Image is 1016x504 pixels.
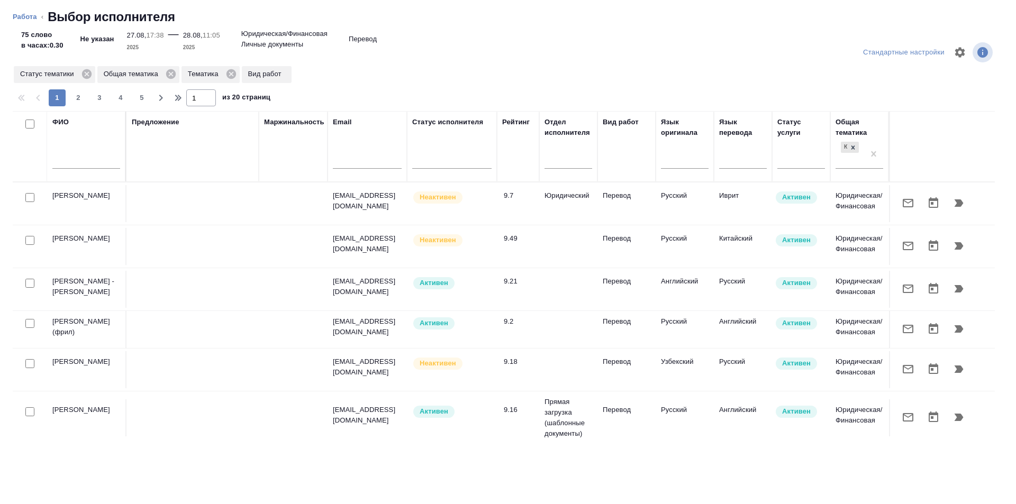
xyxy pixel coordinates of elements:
div: Маржинальность [264,117,324,127]
span: 5 [133,93,150,103]
p: Активен [782,235,811,245]
div: Отдел исполнителя [545,117,592,138]
td: [PERSON_NAME] [47,399,126,436]
div: 9.7 [504,190,534,201]
button: Продолжить [946,233,972,259]
div: 9.18 [504,356,534,367]
button: Продолжить [946,316,972,342]
p: Активен [782,358,811,369]
td: Рекомендован [888,351,947,388]
button: Открыть календарь загрузки [921,233,946,259]
button: 4 [112,89,129,106]
span: 4 [112,93,129,103]
button: Отправить предложение о работе [895,190,921,216]
div: Вид работ [603,117,639,127]
p: [EMAIL_ADDRESS][DOMAIN_NAME] [333,405,402,426]
div: Рядовой исполнитель: назначай с учетом рейтинга [412,405,492,419]
button: Открыть календарь загрузки [921,356,946,382]
td: Рекомендован [888,185,947,222]
td: Юридическая/Финансовая [830,271,888,308]
td: [PERSON_NAME] [47,185,126,222]
td: Прямая загрузка (шаблонные документы) [539,391,597,444]
div: Предложение [132,117,179,127]
button: Продолжить [946,405,972,430]
div: 9.21 [504,276,534,287]
div: Рейтинг [502,117,530,127]
p: Активен [420,406,448,417]
p: Перевод [603,356,650,367]
div: 9.16 [504,405,534,415]
td: Юридическая/Финансовая [830,351,888,388]
p: [EMAIL_ADDRESS][DOMAIN_NAME] [333,233,402,254]
input: Выбери исполнителей, чтобы отправить приглашение на работу [25,279,34,288]
div: Статус услуги [777,117,825,138]
button: 5 [133,89,150,106]
span: 2 [70,93,87,103]
p: [EMAIL_ADDRESS][DOMAIN_NAME] [333,316,402,337]
td: [PERSON_NAME] [47,228,126,265]
p: [EMAIL_ADDRESS][DOMAIN_NAME] [333,190,402,212]
p: Перевод [603,190,650,201]
p: 11:05 [203,31,220,39]
td: Русский [656,311,714,348]
p: Активен [782,406,811,417]
td: [PERSON_NAME] [47,351,126,388]
td: [PERSON_NAME] -[PERSON_NAME] [47,271,126,308]
td: Рекомендован [888,228,947,265]
td: [PERSON_NAME] (фрил) [47,311,126,348]
div: Юридическая/Финансовая [840,141,860,154]
p: Неактивен [420,192,456,203]
div: Email [333,117,351,127]
button: Открыть календарь загрузки [921,405,946,430]
div: Общая тематика [836,117,883,138]
button: Отправить предложение о работе [895,316,921,342]
p: 17:38 [146,31,164,39]
p: Перевод [603,233,650,244]
div: split button [860,44,947,61]
td: Юридическая/Финансовая [830,185,888,222]
div: — [168,25,179,53]
nav: breadcrumb [13,8,1003,25]
button: Отправить предложение о работе [895,356,921,382]
p: Перевод [603,405,650,415]
td: Китайский [714,228,772,265]
button: Отправить предложение о работе [895,233,921,259]
p: Активен [782,278,811,288]
a: Работа [13,13,37,21]
input: Выбери исполнителей, чтобы отправить приглашение на работу [25,407,34,416]
p: Активен [782,318,811,328]
td: Русский [714,271,772,308]
p: 28.08, [183,31,203,39]
td: Иврит [714,185,772,222]
div: Рядовой исполнитель: назначай с учетом рейтинга [412,276,492,290]
h2: Выбор исполнителя [48,8,175,25]
div: 9.2 [504,316,534,327]
span: 3 [91,93,108,103]
td: Юридическая/Финансовая [830,399,888,436]
p: Тематика [188,69,222,79]
td: Узбекский [656,351,714,388]
span: Посмотреть информацию [973,42,995,62]
button: 3 [91,89,108,106]
p: Неактивен [420,235,456,245]
button: Открыть календарь загрузки [921,316,946,342]
p: 27.08, [127,31,147,39]
td: Английский [714,399,772,436]
div: Язык оригинала [661,117,709,138]
span: Настроить таблицу [947,40,973,65]
p: Вид работ [248,69,285,79]
button: Продолжить [946,356,972,382]
div: Наши пути разошлись: исполнитель с нами не работает [412,356,492,371]
li: ‹ [41,12,43,22]
p: Общая тематика [104,69,162,79]
div: 9.49 [504,233,534,244]
div: Статус исполнителя [412,117,483,127]
input: Выбери исполнителей, чтобы отправить приглашение на работу [25,359,34,368]
div: Наши пути разошлись: исполнитель с нами не работает [412,190,492,205]
button: Отправить предложение о работе [895,405,921,430]
td: Рекомендован [888,311,947,348]
span: из 20 страниц [222,91,270,106]
td: Английский [656,271,714,308]
div: Общая тематика [97,66,179,83]
button: Отправить предложение о работе [895,276,921,301]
